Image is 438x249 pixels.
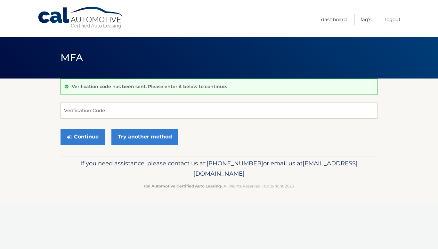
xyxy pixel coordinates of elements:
a: FAQ's [361,14,371,25]
a: Dashboard [321,14,347,25]
strong: Cal Automotive Certified Auto Leasing [144,184,221,188]
a: Try another method [111,129,178,145]
p: Verification code has been sent. Please enter it below to continue. [72,84,227,89]
span: [EMAIL_ADDRESS][DOMAIN_NAME] [193,160,358,177]
span: [PHONE_NUMBER] [207,160,263,167]
span: MFA [61,52,83,63]
input: Verification Code [61,103,377,119]
p: If you need assistance, please contact us at: or email us at [65,158,373,179]
a: Logout [385,14,401,25]
button: Continue [61,129,105,145]
a: Cal Automotive [37,6,124,29]
p: - All Rights Reserved - Copyright 2025 [65,183,373,189]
